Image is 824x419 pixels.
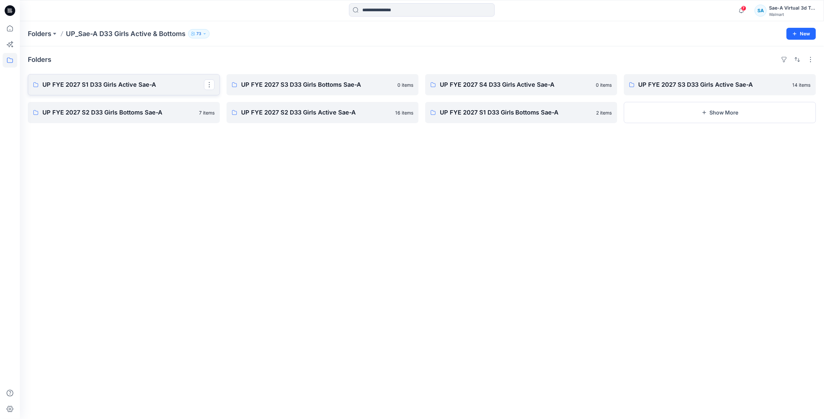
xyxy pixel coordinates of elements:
[241,80,393,89] p: UP FYE 2027 S3 D33 Girls Bottoms Sae-A
[787,28,816,40] button: New
[440,108,592,117] p: UP FYE 2027 S1 D33 Girls Bottoms Sae-A
[624,102,816,123] button: Show More
[241,108,391,117] p: UP FYE 2027 S2 D33 Girls Active Sae-A
[227,102,419,123] a: UP FYE 2027 S2 D33 Girls Active Sae-A16 items
[425,102,617,123] a: UP FYE 2027 S1 D33 Girls Bottoms Sae-A2 items
[624,74,816,95] a: UP FYE 2027 S3 D33 Girls Active Sae-A14 items
[227,74,419,95] a: UP FYE 2027 S3 D33 Girls Bottoms Sae-A0 items
[769,4,816,12] div: Sae-A Virtual 3d Team
[741,6,747,11] span: 7
[440,80,592,89] p: UP FYE 2027 S4 D33 Girls Active Sae-A
[639,80,789,89] p: UP FYE 2027 S3 D33 Girls Active Sae-A
[42,80,204,89] p: UP FYE 2027 S1 D33 Girls Active Sae-A
[425,74,617,95] a: UP FYE 2027 S4 D33 Girls Active Sae-A0 items
[188,29,210,38] button: 73
[755,5,767,17] div: SA
[28,56,51,64] h4: Folders
[196,30,201,37] p: 73
[596,81,612,88] p: 0 items
[42,108,195,117] p: UP FYE 2027 S2 D33 Girls Bottoms Sae-A
[397,81,413,88] p: 0 items
[28,74,220,95] a: UP FYE 2027 S1 D33 Girls Active Sae-A
[66,29,185,38] p: UP_Sae-A D33 Girls Active & Bottoms
[395,109,413,116] p: 16 items
[793,81,811,88] p: 14 items
[199,109,215,116] p: 7 items
[28,29,51,38] a: Folders
[596,109,612,116] p: 2 items
[769,12,816,17] div: Walmart
[28,102,220,123] a: UP FYE 2027 S2 D33 Girls Bottoms Sae-A7 items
